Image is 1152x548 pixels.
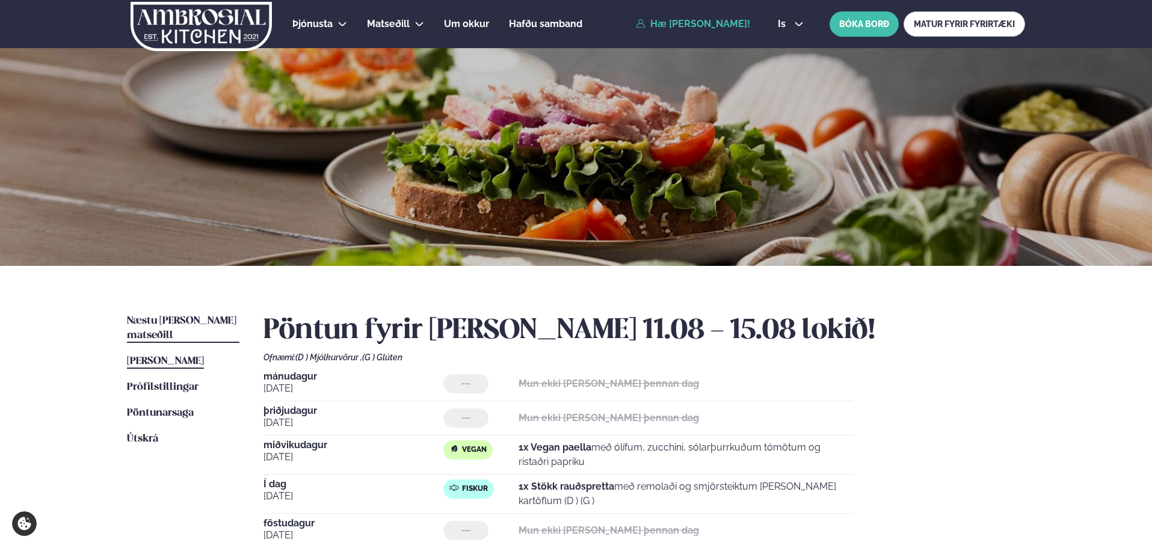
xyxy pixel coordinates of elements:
span: þriðjudagur [263,406,443,416]
span: (D ) Mjólkurvörur , [295,353,362,362]
p: með ólífum, zucchini, sólarþurrkuðum tómötum og ristaðri papriku [519,440,853,469]
span: [PERSON_NAME] [127,356,204,366]
img: logo [129,2,273,51]
a: Prófílstillingar [127,380,199,395]
span: [DATE] [263,416,443,430]
a: Hæ [PERSON_NAME]! [636,19,750,29]
span: Fiskur [462,484,488,494]
span: Prófílstillingar [127,382,199,392]
span: Um okkur [444,18,489,29]
strong: Mun ekki [PERSON_NAME] þennan dag [519,412,699,423]
p: með remolaði og smjörsteiktum [PERSON_NAME] kartöflum (D ) (G ) [519,479,853,508]
a: Matseðill [367,17,410,31]
a: Útskrá [127,432,158,446]
a: Pöntunarsaga [127,406,194,420]
span: Matseðill [367,18,410,29]
strong: 1x Vegan paella [519,442,591,453]
span: Pöntunarsaga [127,408,194,418]
span: [DATE] [263,528,443,543]
span: mánudagur [263,372,443,381]
a: Cookie settings [12,511,37,536]
span: miðvikudagur [263,440,443,450]
a: Þjónusta [292,17,333,31]
span: (G ) Glúten [362,353,402,362]
span: --- [461,379,470,389]
span: --- [461,413,470,423]
strong: 1x Stökk rauðspretta [519,481,614,492]
button: BÓKA BORÐ [830,11,899,37]
span: [DATE] [263,489,443,503]
span: Þjónusta [292,18,333,29]
span: Næstu [PERSON_NAME] matseðill [127,316,236,340]
h2: Pöntun fyrir [PERSON_NAME] 11.08 - 15.08 lokið! [263,314,1025,348]
button: is [768,19,813,29]
strong: Mun ekki [PERSON_NAME] þennan dag [519,378,699,389]
a: Næstu [PERSON_NAME] matseðill [127,314,239,343]
a: Hafðu samband [509,17,582,31]
div: Ofnæmi: [263,353,1025,362]
a: Um okkur [444,17,489,31]
strong: Mun ekki [PERSON_NAME] þennan dag [519,525,699,536]
span: Útskrá [127,434,158,444]
img: fish.svg [449,483,459,493]
a: MATUR FYRIR FYRIRTÆKI [904,11,1025,37]
span: Hafðu samband [509,18,582,29]
span: is [778,19,789,29]
span: [DATE] [263,450,443,464]
span: [DATE] [263,381,443,396]
img: Vegan.svg [449,444,459,454]
span: föstudagur [263,519,443,528]
span: Vegan [462,445,487,455]
a: [PERSON_NAME] [127,354,204,369]
span: --- [461,526,470,535]
span: Í dag [263,479,443,489]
